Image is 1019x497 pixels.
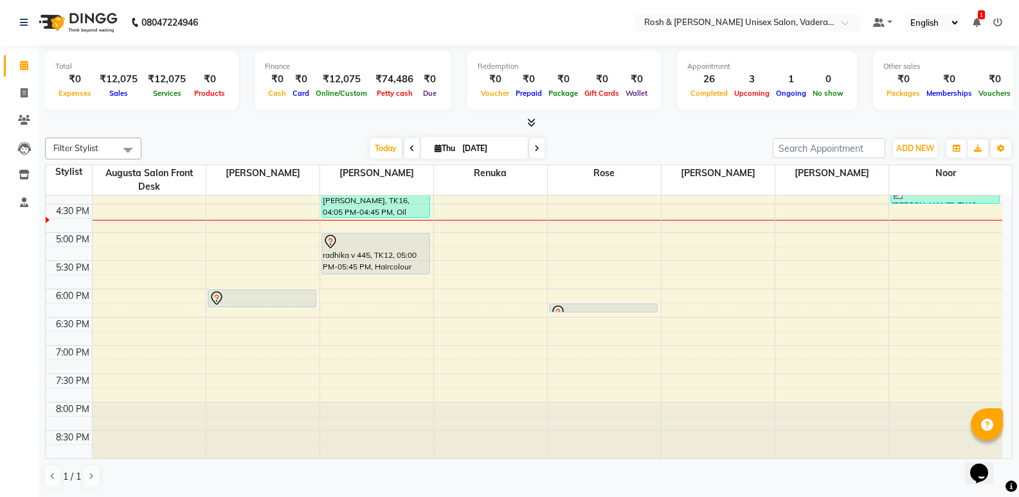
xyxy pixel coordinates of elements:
span: No show [809,89,847,98]
div: Total [55,61,228,72]
div: ₹12,075 [312,72,370,87]
a: 1 [973,17,980,28]
div: 0 [809,72,847,87]
div: Redemption [478,61,651,72]
span: 1 [978,10,985,19]
span: Thu [431,143,458,153]
div: ₹0 [265,72,289,87]
div: 7:00 PM [53,346,92,359]
div: 3 [731,72,773,87]
div: ₹0 [622,72,651,87]
span: Voucher [478,89,512,98]
span: Wallet [622,89,651,98]
span: Augusta Salon Front Desk [93,165,206,195]
span: [PERSON_NAME] [320,165,433,181]
div: ₹12,075 [95,72,143,87]
div: ₹74,486 [370,72,419,87]
div: Stylist [46,165,92,179]
span: Services [150,89,185,98]
input: 2025-09-04 [458,139,523,158]
span: Vouchers [975,89,1014,98]
div: 8:30 PM [53,431,92,444]
span: ADD NEW [896,143,934,153]
div: [PERSON_NAME], TK16, 04:05 PM-04:45 PM, Oil Massage-Head Massage Coconut Oil(Women),Hairwash Regu... [322,181,430,217]
div: Aishwarya v367, TK03, 06:00 PM-06:20 PM, Oil Massage-Head Massage Coconut Oil(Women) [208,290,316,307]
span: Ongoing [773,89,809,98]
span: Today [370,138,402,158]
span: [PERSON_NAME] [662,165,775,181]
b: 08047224946 [141,5,198,41]
span: Renuka [434,165,547,181]
div: 4:30 PM [53,204,92,218]
span: Memberships [923,89,975,98]
div: ₹0 [419,72,441,87]
button: ADD NEW [893,140,937,158]
span: Prepaid [512,89,545,98]
div: ₹0 [581,72,622,87]
img: logo [33,5,121,41]
div: 7:30 PM [53,374,92,388]
div: 1 [773,72,809,87]
span: Package [545,89,581,98]
div: ₹0 [975,72,1014,87]
div: 5:30 PM [53,261,92,275]
span: 1 / 1 [63,470,81,483]
div: Aishwarya v367, TK03, 06:15 PM-06:25 PM, Threading-Eyebrows(Women) [550,304,658,312]
span: Online/Custom [312,89,370,98]
div: ₹0 [923,72,975,87]
span: Noor [889,165,1003,181]
div: Appointment [687,61,847,72]
div: ₹0 [883,72,923,87]
span: Card [289,89,312,98]
div: ₹0 [512,72,545,87]
iframe: chat widget [965,446,1006,484]
span: Packages [883,89,923,98]
div: 8:00 PM [53,402,92,416]
div: ₹0 [289,72,312,87]
div: 6:30 PM [53,318,92,331]
div: ₹0 [55,72,95,87]
input: Search Appointment [773,138,885,158]
span: [PERSON_NAME] [206,165,320,181]
span: Completed [687,89,731,98]
div: 6:00 PM [53,289,92,303]
div: radhika v 445, TK12, 05:00 PM-05:45 PM, Haircolour [MEDICAL_DATA] Free-Root Touchup Upto 1 Inch(W... [322,233,430,274]
div: 26 [687,72,731,87]
div: ₹0 [191,72,228,87]
div: Finance [265,61,441,72]
span: Products [191,89,228,98]
span: Filter Stylist [53,143,98,153]
span: Cash [265,89,289,98]
span: Expenses [55,89,95,98]
span: Rose [548,165,661,181]
div: ₹0 [545,72,581,87]
div: ₹0 [478,72,512,87]
div: 5:00 PM [53,233,92,246]
span: Gift Cards [581,89,622,98]
span: Petty cash [374,89,416,98]
span: Upcoming [731,89,773,98]
span: Sales [106,89,131,98]
div: ₹12,075 [143,72,191,87]
span: Due [420,89,440,98]
span: [PERSON_NAME] [775,165,888,181]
